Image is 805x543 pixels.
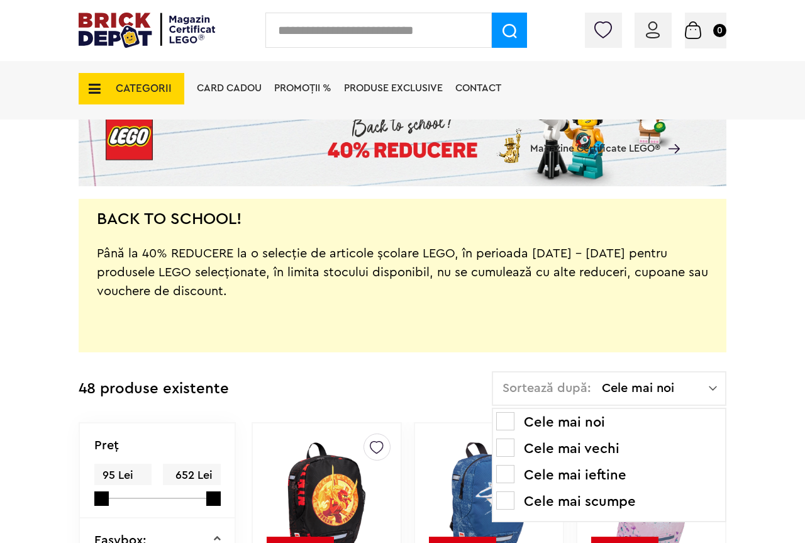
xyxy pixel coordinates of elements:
[94,439,119,452] p: Preţ
[496,412,722,432] li: Cele mai noi
[344,83,443,93] a: Produse exclusive
[97,213,241,225] h2: BACK TO SCHOOL!
[79,371,229,407] div: 48 produse existente
[274,83,331,93] a: PROMOȚII %
[713,24,726,37] small: 0
[116,83,172,94] span: CATEGORII
[496,439,722,459] li: Cele mai vechi
[163,464,220,487] span: 652 Lei
[502,382,591,395] span: Sortează după:
[197,83,262,93] a: Card Cadou
[455,83,501,93] a: Contact
[496,491,722,512] li: Cele mai scumpe
[530,126,660,155] span: Magazine Certificate LEGO®
[97,225,708,339] div: Până la 40% REDUCERE la o selecție de articole școlare LEGO, în perioada [DATE] - [DATE] pentru p...
[602,382,709,395] span: Cele mai noi
[94,464,152,487] span: 95 Lei
[660,128,680,138] a: Magazine Certificate LEGO®
[496,465,722,485] li: Cele mai ieftine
